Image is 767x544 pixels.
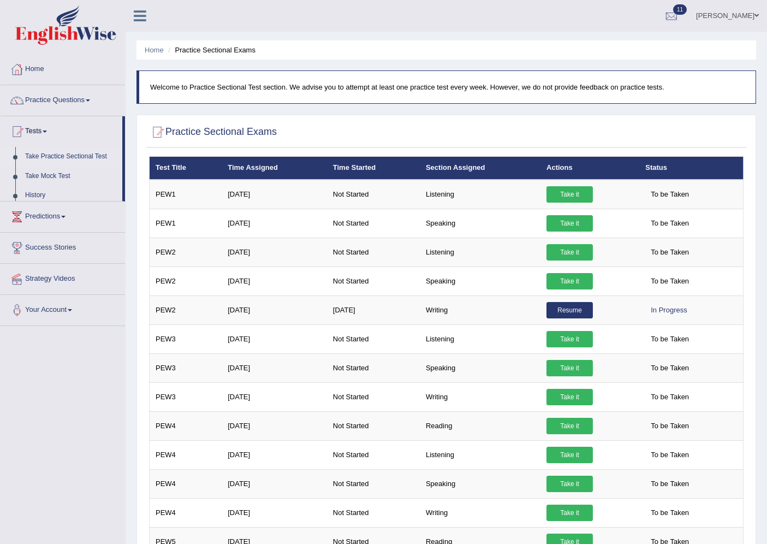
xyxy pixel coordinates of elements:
[150,238,222,267] td: PEW2
[327,411,420,440] td: Not Started
[546,186,593,203] a: Take it
[546,476,593,492] a: Take it
[420,440,540,469] td: Listening
[673,4,687,15] span: 11
[546,360,593,376] a: Take it
[327,440,420,469] td: Not Started
[645,331,694,347] span: To be Taken
[222,295,327,324] td: [DATE]
[222,157,327,180] th: Time Assigned
[150,295,222,324] td: PEW2
[645,273,694,289] span: To be Taken
[150,411,222,440] td: PEW4
[222,411,327,440] td: [DATE]
[1,233,125,260] a: Success Stories
[546,273,593,289] a: Take it
[420,411,540,440] td: Reading
[222,180,327,209] td: [DATE]
[150,498,222,527] td: PEW4
[165,45,255,55] li: Practice Sectional Exams
[420,382,540,411] td: Writing
[645,476,694,492] span: To be Taken
[327,157,420,180] th: Time Started
[20,186,122,205] a: History
[327,353,420,382] td: Not Started
[546,389,593,405] a: Take it
[327,382,420,411] td: Not Started
[645,389,694,405] span: To be Taken
[150,157,222,180] th: Test Title
[420,267,540,295] td: Speaking
[222,238,327,267] td: [DATE]
[150,469,222,498] td: PEW4
[645,302,692,318] div: In Progress
[222,353,327,382] td: [DATE]
[327,498,420,527] td: Not Started
[546,447,593,463] a: Take it
[645,505,694,521] span: To be Taken
[420,295,540,324] td: Writing
[645,360,694,376] span: To be Taken
[327,469,420,498] td: Not Started
[222,209,327,238] td: [DATE]
[150,209,222,238] td: PEW1
[645,418,694,434] span: To be Taken
[222,267,327,295] td: [DATE]
[150,324,222,353] td: PEW3
[20,147,122,167] a: Take Practice Sectional Test
[327,209,420,238] td: Not Started
[645,244,694,261] span: To be Taken
[222,382,327,411] td: [DATE]
[327,267,420,295] td: Not Started
[546,505,593,521] a: Take it
[645,186,694,203] span: To be Taken
[645,447,694,463] span: To be Taken
[1,54,125,81] a: Home
[1,202,125,229] a: Predictions
[150,267,222,295] td: PEW2
[327,238,420,267] td: Not Started
[20,167,122,186] a: Take Mock Test
[420,498,540,527] td: Writing
[420,238,540,267] td: Listening
[645,215,694,232] span: To be Taken
[327,180,420,209] td: Not Started
[150,82,745,92] p: Welcome to Practice Sectional Test section. We advise you to attempt at least one practice test e...
[1,85,125,113] a: Practice Questions
[420,469,540,498] td: Speaking
[1,116,122,144] a: Tests
[1,264,125,291] a: Strategy Videos
[420,157,540,180] th: Section Assigned
[327,324,420,353] td: Not Started
[222,324,327,353] td: [DATE]
[546,302,593,318] a: Resume
[150,353,222,382] td: PEW3
[149,124,277,140] h2: Practice Sectional Exams
[150,382,222,411] td: PEW3
[222,498,327,527] td: [DATE]
[420,353,540,382] td: Speaking
[420,324,540,353] td: Listening
[1,295,125,322] a: Your Account
[540,157,639,180] th: Actions
[222,440,327,469] td: [DATE]
[546,418,593,434] a: Take it
[150,440,222,469] td: PEW4
[222,469,327,498] td: [DATE]
[546,215,593,232] a: Take it
[546,244,593,261] a: Take it
[150,180,222,209] td: PEW1
[145,46,164,54] a: Home
[546,331,593,347] a: Take it
[327,295,420,324] td: [DATE]
[420,180,540,209] td: Listening
[420,209,540,238] td: Speaking
[639,157,743,180] th: Status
